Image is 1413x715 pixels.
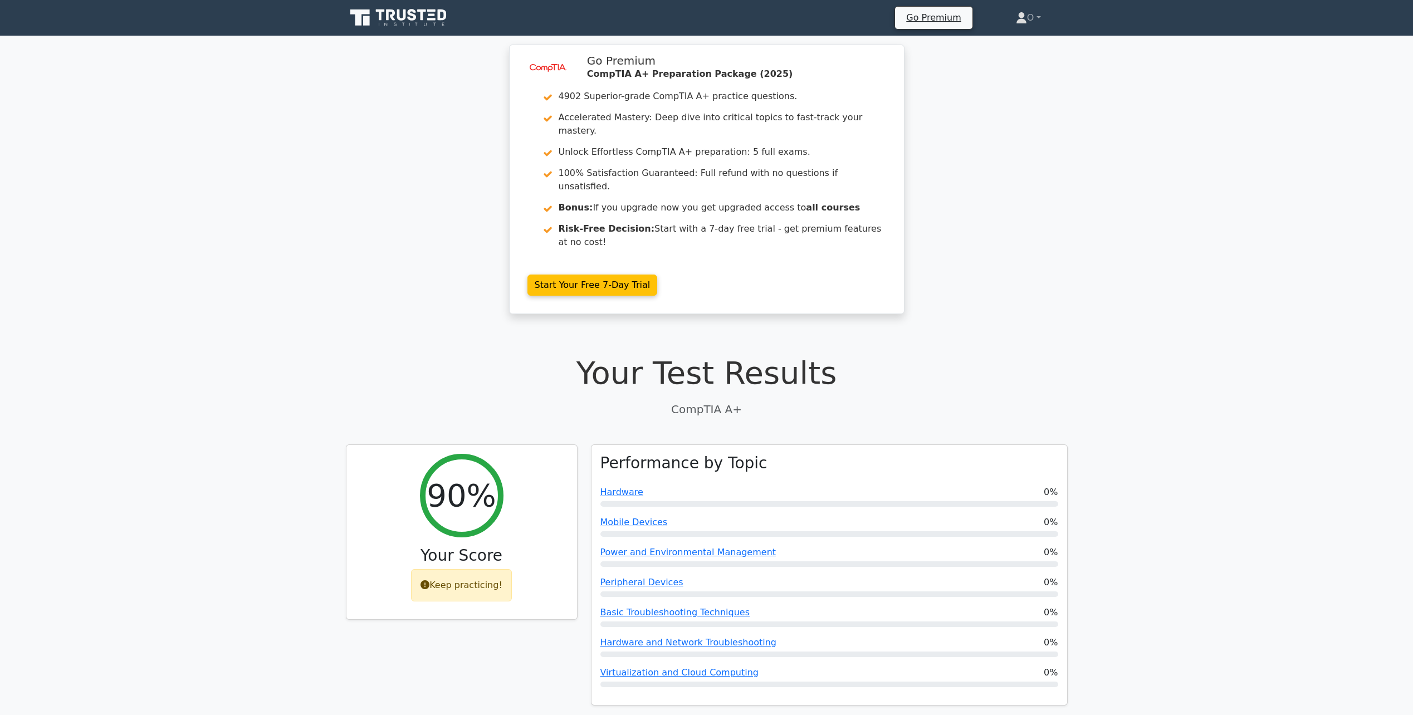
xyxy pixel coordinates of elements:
[899,10,967,25] a: Go Premium
[1044,666,1058,679] span: 0%
[600,607,750,618] a: Basic Troubleshooting Techniques
[411,569,512,601] div: Keep practicing!
[1044,516,1058,529] span: 0%
[527,275,658,296] a: Start Your Free 7-Day Trial
[427,477,496,514] h2: 90%
[600,517,668,527] a: Mobile Devices
[1044,576,1058,589] span: 0%
[1044,486,1058,499] span: 0%
[600,454,767,473] h3: Performance by Topic
[346,354,1068,391] h1: Your Test Results
[355,546,568,565] h3: Your Score
[600,547,776,557] a: Power and Environmental Management
[600,577,683,587] a: Peripheral Devices
[1044,546,1058,559] span: 0%
[989,7,1068,29] a: O
[600,667,759,678] a: Virtualization and Cloud Computing
[600,637,777,648] a: Hardware and Network Troubleshooting
[346,401,1068,418] p: CompTIA A+
[1044,636,1058,649] span: 0%
[1044,606,1058,619] span: 0%
[600,487,643,497] a: Hardware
